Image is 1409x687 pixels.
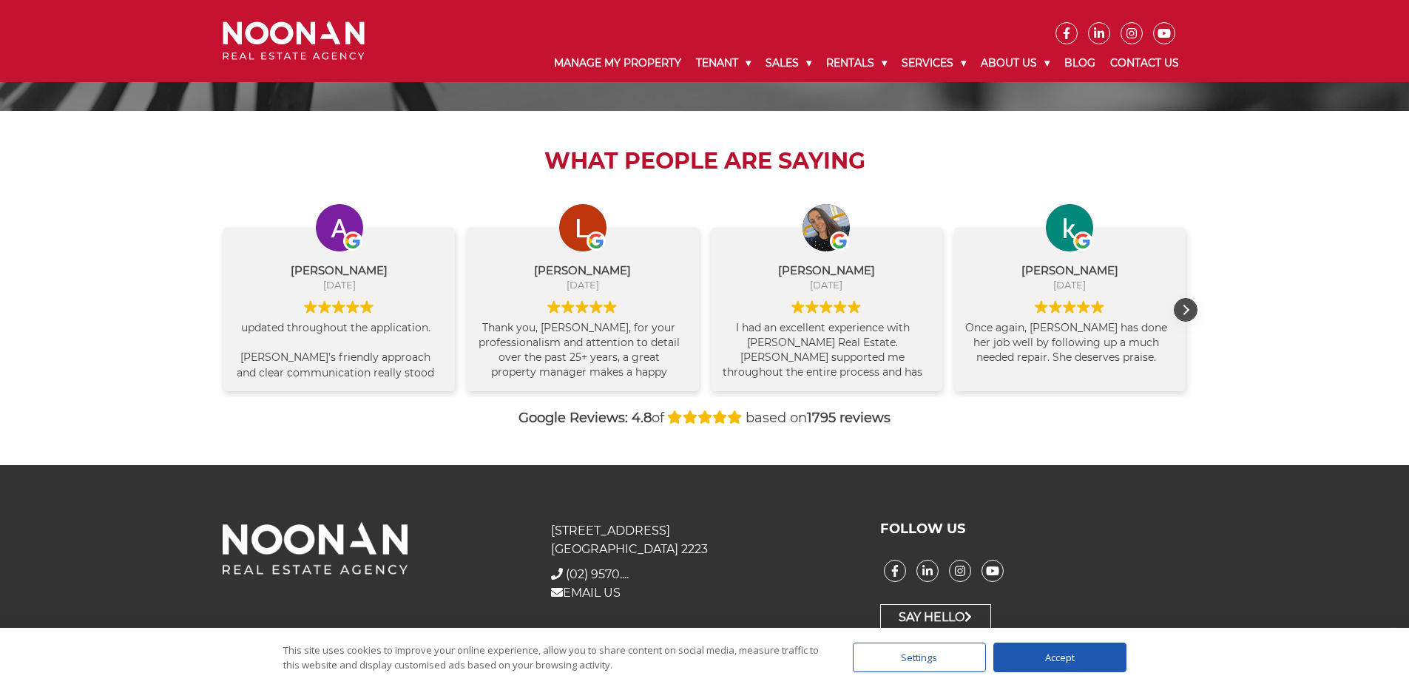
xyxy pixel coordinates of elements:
[722,263,931,278] div: [PERSON_NAME]
[973,44,1057,82] a: About Us
[993,643,1126,672] div: Accept
[1073,231,1092,251] img: Google
[894,44,973,82] a: Services
[551,521,857,558] p: [STREET_ADDRESS] [GEOGRAPHIC_DATA] 2223
[1049,300,1062,314] img: Google
[1175,299,1197,321] div: Next review
[805,300,819,314] img: Google
[848,300,861,314] img: Google
[965,320,1175,380] div: Once again, [PERSON_NAME] has done her job well by following up a much needed repair. She deserve...
[346,300,359,314] img: Google
[234,320,444,380] div: We recently applied for a rental through [PERSON_NAME], and the process was seamless from start t...
[234,263,444,278] div: [PERSON_NAME]
[830,231,849,251] img: Google
[234,278,444,291] div: [DATE]
[880,521,1186,538] h3: FOLLOW US
[360,300,374,314] img: Google
[478,278,687,291] div: [DATE]
[834,300,847,314] img: Google
[803,204,850,251] img: Kelly Parreira profile picture
[551,586,621,600] a: EMAIL US
[547,300,561,314] img: Google
[575,300,589,314] img: Google
[758,44,819,82] a: Sales
[1035,300,1048,314] img: Google
[1091,300,1104,314] img: Google
[561,300,575,314] img: Google
[1046,204,1093,251] img: kevin foo profile picture
[807,410,891,426] strong: 1795 reviews
[1063,300,1076,314] img: Google
[965,263,1175,278] div: [PERSON_NAME]
[1077,300,1090,314] img: Google
[1103,44,1186,82] a: Contact Us
[820,300,833,314] img: Google
[566,567,629,581] a: Click to reveal phone number
[632,410,652,426] strong: 4.8
[722,320,931,380] div: I had an excellent experience with [PERSON_NAME] Real Estate. [PERSON_NAME] supported me througho...
[478,320,687,380] div: Thank you, [PERSON_NAME], for your professionalism and attention to detail over the past 25+ year...
[547,44,689,82] a: Manage My Property
[566,567,629,581] span: (02) 9570....
[880,604,991,631] a: Say Hello
[965,278,1175,291] div: [DATE]
[746,410,891,426] span: based on
[819,44,894,82] a: Rentals
[332,300,345,314] img: Google
[318,300,331,314] img: Google
[343,231,362,251] img: Google
[212,148,1197,175] h2: What People are Saying
[722,278,931,291] div: [DATE]
[589,300,603,314] img: Google
[304,300,317,314] img: Google
[689,44,758,82] a: Tenant
[283,643,823,672] div: This site uses cookies to improve your online experience, allow you to share content on social me...
[478,263,687,278] div: [PERSON_NAME]
[791,300,805,314] img: Google
[632,410,664,426] span: of
[559,204,606,251] img: Lindsay Rogers profile picture
[518,410,628,426] strong: Google Reviews:
[1057,44,1103,82] a: Blog
[587,231,606,251] img: Google
[316,204,363,251] img: Anwar Ahmad profile picture
[223,21,365,61] img: Noonan Real Estate Agency
[604,300,617,314] img: Google
[853,643,986,672] div: Settings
